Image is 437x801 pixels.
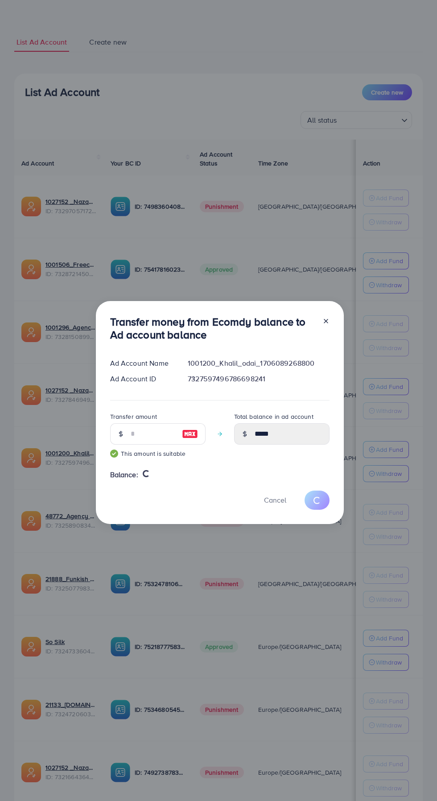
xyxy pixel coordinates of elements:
[110,450,118,458] img: guide
[234,412,313,421] label: Total balance in ad account
[110,470,138,480] span: Balance:
[103,358,181,368] div: Ad Account Name
[110,412,157,421] label: Transfer amount
[103,374,181,384] div: Ad Account ID
[181,358,336,368] div: 1001200_Khalil_odai_1706089268800
[110,315,315,341] h3: Transfer money from Ecomdy balance to Ad account balance
[264,495,286,505] span: Cancel
[110,449,206,458] small: This amount is suitable
[182,429,198,439] img: image
[253,491,297,510] button: Cancel
[181,374,336,384] div: 7327597496786698241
